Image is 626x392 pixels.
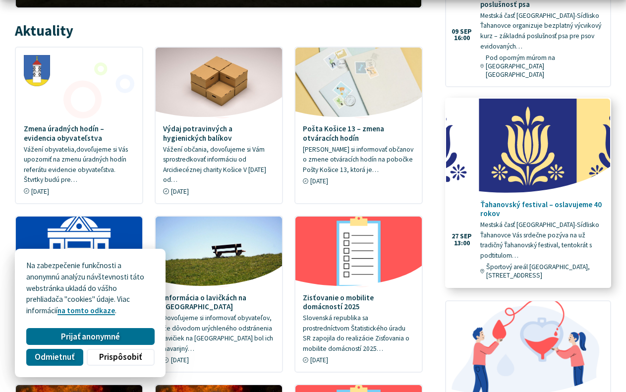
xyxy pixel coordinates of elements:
[16,217,142,363] a: Oznam o dočasnej nedostupnosti Vážení občania, dovoľujeme si Vás upozorniť, že dňa [DATE] bude mi...
[24,145,135,185] p: Vážení obyvatelia,dovoľujeme si Vás upozorniť na zmenu úradných hodín referátu evidencie obyvateľ...
[480,11,603,52] p: Mestská časť [GEOGRAPHIC_DATA]-Sídlisko Ťahanovce organizuje bezplatný výcvikový kurz – základná ...
[99,352,142,362] span: Prispôsobiť
[35,352,74,362] span: Odmietnuť
[452,233,458,240] span: 27
[57,306,115,315] a: na tomto odkaze
[452,240,472,247] span: 13:00
[163,145,275,185] p: Vážení občania, dovoľujeme si Vám sprostredkovať informáciu od Arcidiecéznej charity Košice V [DA...
[295,48,422,193] a: Pošta Košice 13 – zmena otváracích hodín [PERSON_NAME] si informovať občanov o zmene otváracích h...
[26,260,154,317] p: Na zabezpečenie funkčnosti a anonymnú analýzu návštevnosti táto webstránka ukladá do vášho prehli...
[452,28,458,35] span: 09
[486,54,603,79] span: Pod oporným múrom na [GEOGRAPHIC_DATA] [GEOGRAPHIC_DATA]
[156,217,282,372] a: Informácia o lavičkách na [GEOGRAPHIC_DATA] Dovoľujeme si informovať obyvateľov, že dôvodom urých...
[303,313,414,354] p: Slovenská republika sa prostredníctvom Štatistického úradu SR zapojila do realizácie Zisťovania o...
[31,187,49,196] span: [DATE]
[486,263,602,280] span: Športový areál [GEOGRAPHIC_DATA], [STREET_ADDRESS]
[480,200,603,218] h4: Ťahanovský festival – oslavujeme 40 rokov
[61,332,120,342] span: Prijať anonymné
[26,349,83,366] button: Odmietnuť
[16,48,142,203] a: Zmena úradných hodín – evidencia obyvateľstva Vážení obyvatelia,dovoľujeme si Vás upozorniť na zm...
[460,233,472,240] span: sep
[87,349,154,366] button: Prispôsobiť
[303,293,414,311] h4: Zisťovanie o mobilite domácností 2025
[446,99,610,287] a: Ťahanovský festival – oslavujeme 40 rokov Mestská časť [GEOGRAPHIC_DATA]-Sídlisko Ťahanovce Vás s...
[295,217,422,372] a: Zisťovanie o mobilite domácností 2025 Slovenská republika sa prostredníctvom Štatistického úradu ...
[171,187,189,196] span: [DATE]
[310,177,328,185] span: [DATE]
[480,220,603,261] p: Mestská časť [GEOGRAPHIC_DATA]-Sídlisko Ťahanovce Vás srdečne pozýva na už tradičný Ťahanovský fe...
[24,124,135,142] h4: Zmena úradných hodín – evidencia obyvateľstva
[26,328,154,345] button: Prijať anonymné
[303,124,414,142] h4: Pošta Košice 13 – zmena otváracích hodín
[460,28,472,35] span: sep
[163,293,275,311] h4: Informácia o lavičkách na [GEOGRAPHIC_DATA]
[163,124,275,142] h4: Výdaj potravinvých a hygienických balíkov
[156,48,282,203] a: Výdaj potravinvých a hygienických balíkov Vážení občania, dovoľujeme si Vám sprostredkovať inform...
[171,356,189,364] span: [DATE]
[452,35,472,42] span: 16:00
[310,356,328,364] span: [DATE]
[163,313,275,354] p: Dovoľujeme si informovať obyvateľov, že dôvodom urýchleného odstránenia lavičiek na [GEOGRAPHIC_D...
[303,145,414,175] p: [PERSON_NAME] si informovať občanov o zmene otváracích hodín na pobočke Pošty Košice 13, ktorá je…
[15,23,73,39] h3: Aktuality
